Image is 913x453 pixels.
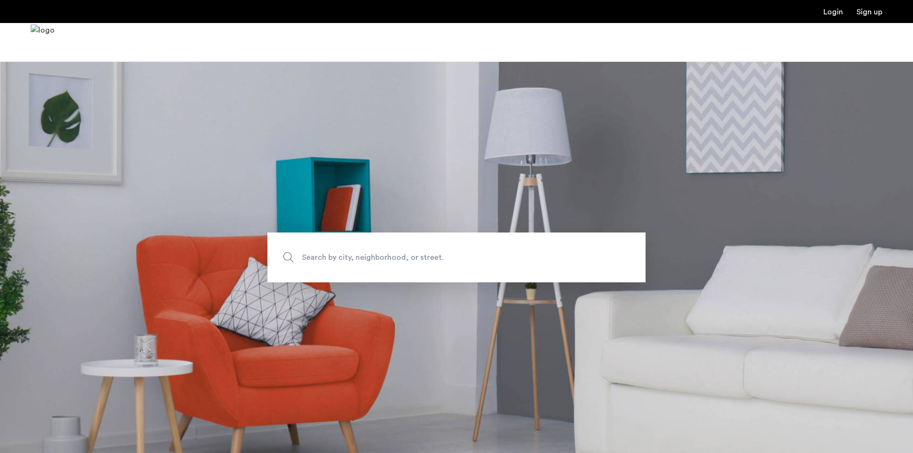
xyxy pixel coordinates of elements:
a: Cazamio Logo [31,24,55,60]
img: logo [31,24,55,60]
span: Search by city, neighborhood, or street. [302,251,566,264]
input: Apartment Search [267,232,646,282]
a: Login [823,8,843,16]
a: Registration [856,8,882,16]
